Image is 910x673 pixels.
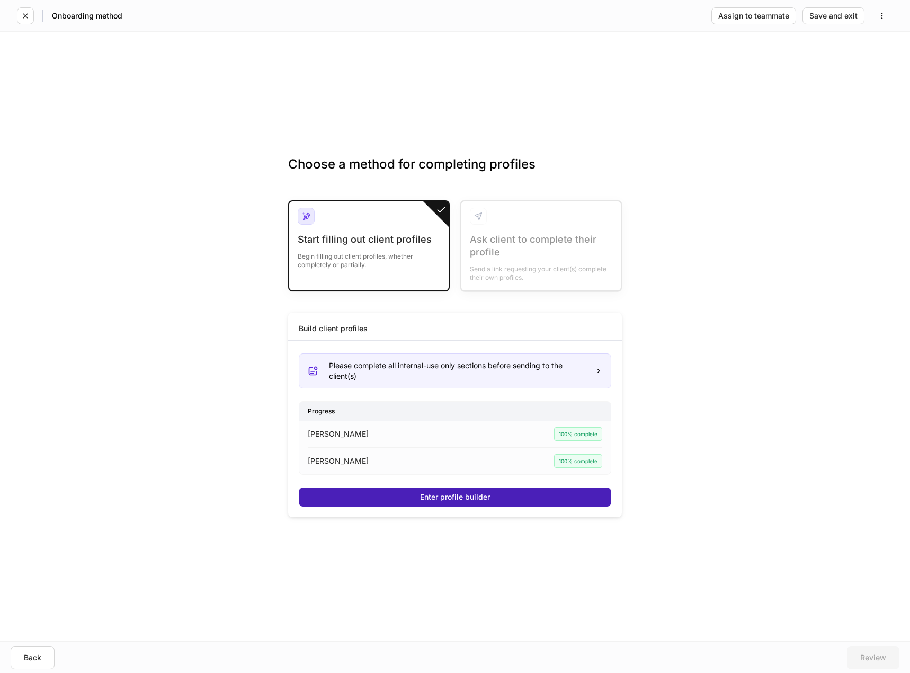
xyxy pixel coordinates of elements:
[711,7,796,24] button: Assign to teammate
[299,323,368,334] div: Build client profiles
[298,233,440,246] div: Start filling out client profiles
[52,11,122,21] h5: Onboarding method
[554,454,602,468] div: 100% complete
[308,429,369,439] p: [PERSON_NAME]
[24,654,41,661] div: Back
[809,12,858,20] div: Save and exit
[718,12,789,20] div: Assign to teammate
[299,402,611,420] div: Progress
[299,488,611,507] button: Enter profile builder
[298,246,440,269] div: Begin filling out client profiles, whether completely or partially.
[11,646,55,669] button: Back
[288,156,622,190] h3: Choose a method for completing profiles
[420,493,490,501] div: Enter profile builder
[308,456,369,466] p: [PERSON_NAME]
[329,360,586,382] div: Please complete all internal-use only sections before sending to the client(s)
[554,427,602,441] div: 100% complete
[802,7,864,24] button: Save and exit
